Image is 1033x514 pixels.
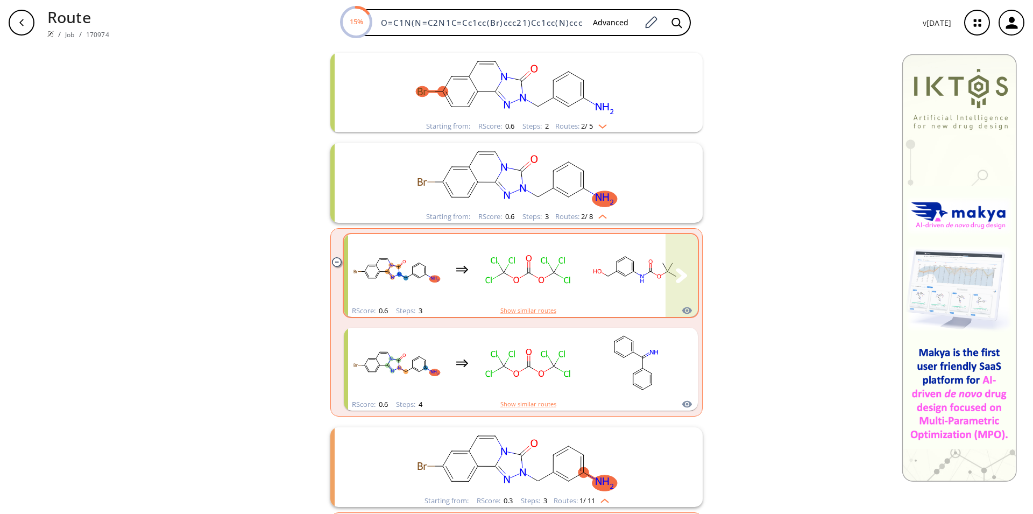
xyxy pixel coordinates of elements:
[58,29,61,40] li: /
[377,306,388,315] span: 0.6
[417,399,422,409] span: 4
[500,399,556,409] button: Show similar routes
[47,31,54,37] img: Spaya logo
[65,30,74,39] a: Job
[504,212,514,221] span: 0.6
[396,307,422,314] div: Steps :
[595,495,609,503] img: Up
[504,121,514,131] span: 0.6
[581,123,593,130] span: 2 / 5
[593,120,607,129] img: Down
[500,306,556,315] button: Show similar routes
[417,306,422,315] span: 3
[902,54,1017,482] img: Banner
[424,497,469,504] div: Starting from:
[47,5,109,29] p: Route
[478,213,514,220] div: RScore :
[426,213,470,220] div: Starting from:
[479,329,576,397] svg: O=C(OC(Cl)(Cl)Cl)OC(Cl)(Cl)Cl
[477,497,513,504] div: RScore :
[426,123,470,130] div: Starting from:
[542,496,547,505] span: 3
[377,53,656,120] svg: Nc1cccc(Cn2nc3c4ccc(Br)cc4ccn3c2=O)c1
[587,329,684,397] svg: N=C(c1ccccc1)c1ccccc1
[923,17,951,29] p: v [DATE]
[478,123,514,130] div: RScore :
[587,236,684,303] svg: CC(C)(C)OC(=O)Nc1cccc(CO)c1
[543,212,549,221] span: 3
[349,17,363,26] text: 15%
[543,121,549,131] span: 2
[555,213,607,220] div: Routes:
[695,329,791,397] svg: NNc1nccc2cc(Br)ccc12
[521,497,547,504] div: Steps :
[584,13,637,33] button: Advanced
[352,401,388,408] div: RScore :
[579,497,595,504] span: 1 / 11
[86,30,109,39] a: 170974
[396,401,422,408] div: Steps :
[522,213,549,220] div: Steps :
[555,123,607,130] div: Routes:
[374,17,584,28] input: Enter SMILES
[479,236,576,303] svg: O=C(OC(Cl)(Cl)Cl)OC(Cl)(Cl)Cl
[377,399,388,409] span: 0.6
[502,496,513,505] span: 0.3
[522,123,549,130] div: Steps :
[377,427,656,495] svg: Nc1cccc(Cn2nc3c4ccc(Br)cc4ccn3c2=O)c1
[79,29,82,40] li: /
[348,236,445,303] svg: Nc1cccc(Cn2nc3c4ccc(Br)cc4ccn3c2=O)c1
[593,210,607,219] img: Up
[581,213,593,220] span: 2 / 8
[377,143,656,210] svg: Nc1cccc(Cn2nc3c4ccc(Br)cc4ccn3c2=O)c1
[554,497,609,504] div: Routes:
[348,329,445,397] svg: Nc1cccc(Cn2nc3c4ccc(Br)cc4ccn3c2=O)c1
